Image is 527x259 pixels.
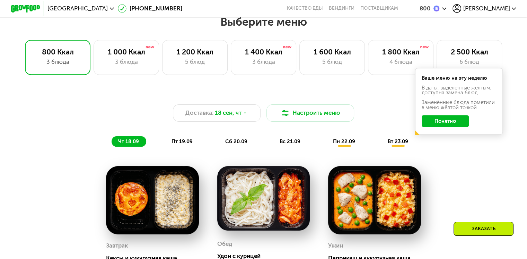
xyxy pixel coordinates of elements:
[217,239,232,250] div: Обед
[118,138,139,145] span: чт 18.09
[422,115,469,127] button: Понятно
[454,222,513,236] div: Заказать
[422,100,497,110] div: Заменённые блюда пометили в меню жёлтой точкой.
[333,138,355,145] span: пн 22.09
[307,48,357,56] div: 1 600 Ккал
[360,6,398,11] div: поставщикам
[185,109,213,117] span: Доставка:
[376,58,426,66] div: 4 блюда
[238,48,289,56] div: 1 400 Ккал
[388,138,408,145] span: вт 23.09
[172,138,193,145] span: пт 19.09
[463,6,510,11] span: [PERSON_NAME]
[101,48,151,56] div: 1 000 Ккал
[280,138,300,145] span: вс 21.09
[376,48,426,56] div: 1 800 Ккал
[238,58,289,66] div: 3 блюда
[422,85,497,96] div: В даты, выделенные желтым, доступна замена блюд.
[47,6,108,11] span: [GEOGRAPHIC_DATA]
[33,48,83,56] div: 800 Ккал
[266,104,354,122] button: Настроить меню
[444,58,494,66] div: 6 блюд
[444,48,494,56] div: 2 500 Ккал
[419,6,430,11] div: 800
[33,58,83,66] div: 3 блюда
[225,138,247,145] span: сб 20.09
[307,58,357,66] div: 5 блюд
[24,15,504,29] h2: Выберите меню
[422,76,497,81] div: Ваше меню на эту неделю
[215,109,241,117] span: 18 сен, чт
[287,6,323,11] a: Качество еды
[328,240,343,251] div: Ужин
[118,4,182,13] a: [PHONE_NUMBER]
[170,48,220,56] div: 1 200 Ккал
[101,58,151,66] div: 3 блюда
[106,240,128,251] div: Завтрак
[329,6,354,11] a: Вендинги
[170,58,220,66] div: 5 блюд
